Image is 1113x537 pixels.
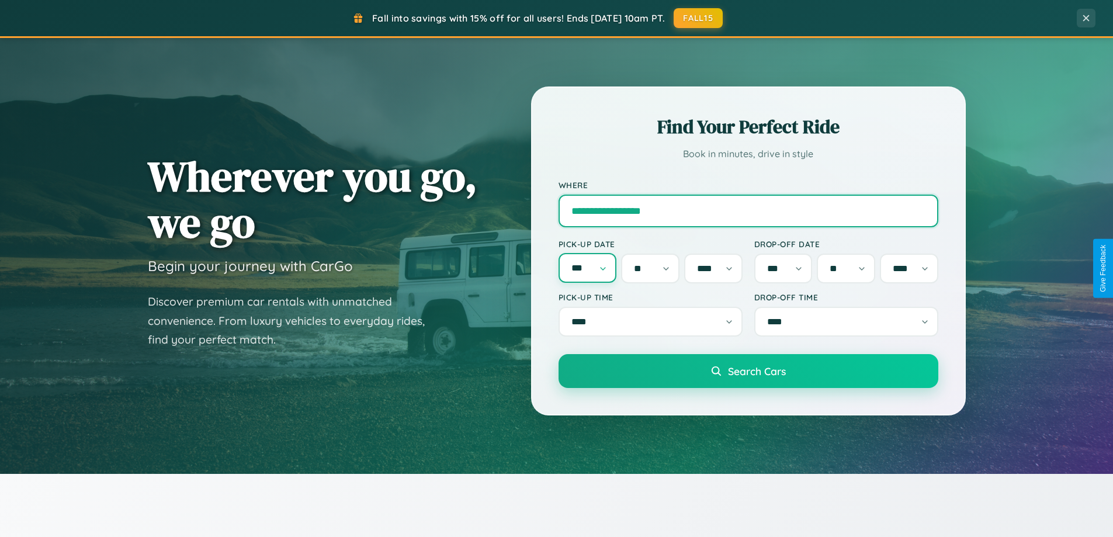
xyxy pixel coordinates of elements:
[148,257,353,275] h3: Begin your journey with CarGo
[372,12,665,24] span: Fall into savings with 15% off for all users! Ends [DATE] 10am PT.
[674,8,723,28] button: FALL15
[1099,245,1107,292] div: Give Feedback
[559,239,743,249] label: Pick-up Date
[559,114,938,140] h2: Find Your Perfect Ride
[559,354,938,388] button: Search Cars
[148,292,440,349] p: Discover premium car rentals with unmatched convenience. From luxury vehicles to everyday rides, ...
[559,292,743,302] label: Pick-up Time
[559,145,938,162] p: Book in minutes, drive in style
[148,153,477,245] h1: Wherever you go, we go
[754,239,938,249] label: Drop-off Date
[754,292,938,302] label: Drop-off Time
[728,365,786,377] span: Search Cars
[559,180,938,190] label: Where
